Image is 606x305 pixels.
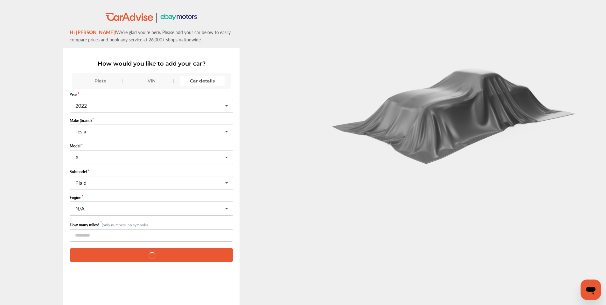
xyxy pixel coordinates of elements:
[75,180,87,185] div: Plaid
[70,143,233,149] label: Model
[70,222,102,228] label: How many miles?
[75,129,86,134] div: Tesla
[129,76,174,86] div: VIN
[180,76,225,86] div: Car details
[70,195,233,200] label: Engine
[70,29,116,35] span: Hi [PERSON_NAME]!
[70,92,233,97] label: Year
[75,155,79,160] div: X
[70,60,233,67] p: How would you like to add your car?
[78,76,123,86] div: Plate
[581,280,601,300] iframe: Button to launch messaging window
[75,206,85,211] div: N/A
[75,103,87,108] div: 2022
[102,222,148,228] small: (only numbers, no symbols)
[327,61,582,164] img: carCoverBlack.2823a3dccd746e18b3f8.png
[70,29,231,43] span: We’re glad you’re here. Please add your car below to easily compare prices and book any service a...
[70,169,233,174] label: Submodel
[70,118,233,123] label: Make (brand)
